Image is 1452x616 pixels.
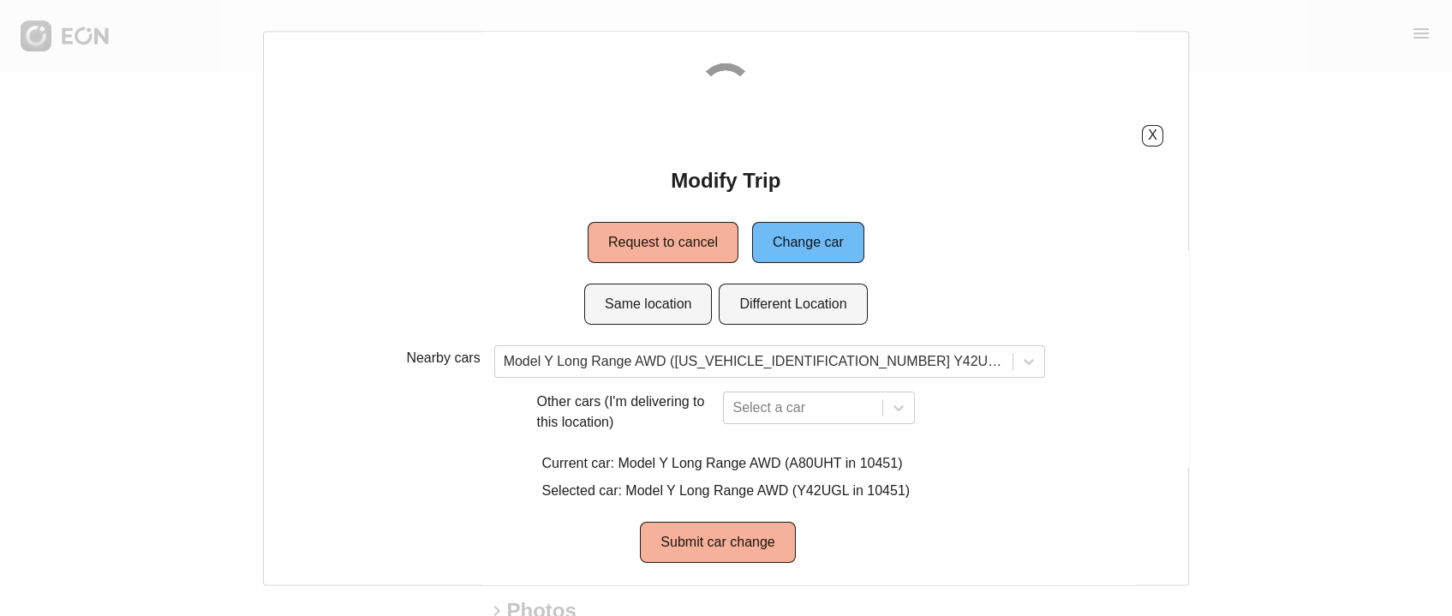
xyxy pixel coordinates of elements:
h2: Modify Trip [671,167,780,194]
button: Change car [752,222,864,263]
p: Other cars (I'm delivering to this location) [537,392,717,433]
button: Same location [584,284,712,325]
p: Current car: Model Y Long Range AWD (A80UHT in 10451) [542,453,911,474]
button: Different Location [720,284,868,325]
button: Request to cancel [588,222,738,263]
button: Submit car change [640,522,795,563]
p: Nearby cars [407,348,481,368]
button: X [1142,125,1163,147]
p: Selected car: Model Y Long Range AWD (Y42UGL in 10451) [542,481,911,501]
